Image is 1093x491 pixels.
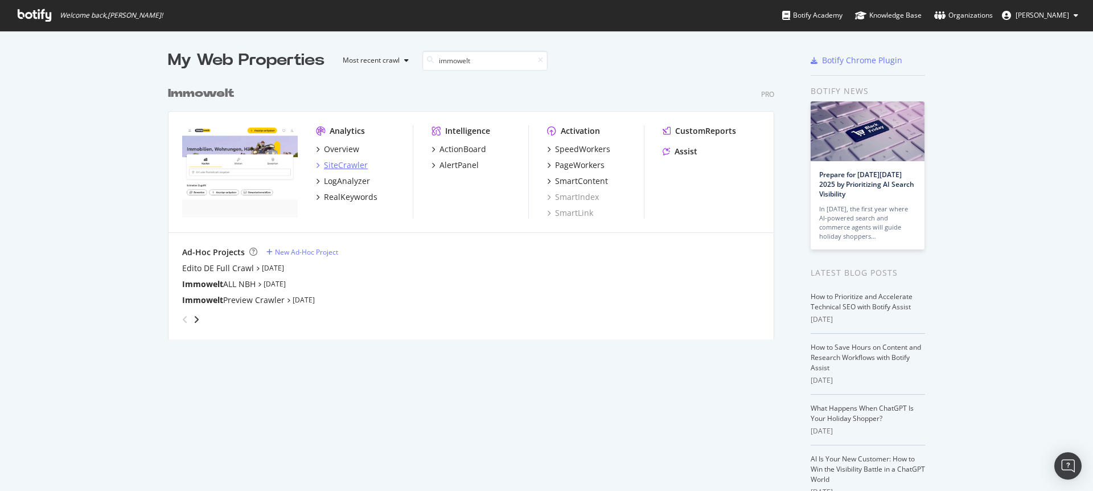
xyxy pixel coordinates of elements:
a: Assist [663,146,697,157]
a: AI Is Your New Customer: How to Win the Visibility Battle in a ChatGPT World [811,454,925,484]
div: Assist [675,146,697,157]
a: [DATE] [264,279,286,289]
div: Most recent crawl [343,57,400,64]
div: ActionBoard [439,144,486,155]
a: Prepare for [DATE][DATE] 2025 by Prioritizing AI Search Visibility [819,170,914,199]
a: CustomReports [663,125,736,137]
div: [DATE] [811,314,925,325]
div: Pro [761,89,774,99]
div: LogAnalyzer [324,175,370,187]
a: New Ad-Hoc Project [266,247,338,257]
a: ImmoweltPreview Crawler [182,294,285,306]
a: Botify Chrome Plugin [811,55,902,66]
div: RealKeywords [324,191,377,203]
a: SpeedWorkers [547,144,610,155]
b: Immowelt [168,88,234,99]
a: SiteCrawler [316,159,368,171]
div: Botify Chrome Plugin [822,55,902,66]
div: New Ad-Hoc Project [275,247,338,257]
div: Ad-Hoc Projects [182,247,245,258]
div: AlertPanel [439,159,479,171]
div: My Web Properties [168,49,324,72]
a: [DATE] [262,263,284,273]
b: Immowelt [182,279,223,289]
div: angle-right [192,314,200,325]
a: PageWorkers [547,159,605,171]
span: Kruse Andreas [1016,10,1069,20]
div: angle-left [178,310,192,329]
div: Open Intercom Messenger [1054,452,1082,480]
a: How to Save Hours on Content and Research Workflows with Botify Assist [811,342,921,373]
a: Immowelt [168,85,239,102]
a: Overview [316,144,359,155]
div: In [DATE], the first year where AI-powered search and commerce agents will guide holiday shoppers… [819,204,916,241]
a: SmartIndex [547,191,599,203]
div: grid [168,72,783,339]
div: Analytics [330,125,365,137]
b: Immowelt [182,294,223,305]
a: [DATE] [293,295,315,305]
div: CustomReports [675,125,736,137]
div: SmartContent [555,175,608,187]
a: LogAnalyzer [316,175,370,187]
a: SmartContent [547,175,608,187]
a: Edito DE Full Crawl [182,263,254,274]
div: Botify news [811,85,925,97]
div: [DATE] [811,426,925,436]
a: ImmoweltALL NBH [182,279,256,290]
span: Welcome back, [PERSON_NAME] ! [60,11,163,20]
button: Most recent crawl [334,51,413,69]
div: Preview Crawler [182,294,285,306]
div: SpeedWorkers [555,144,610,155]
a: SmartLink [547,207,593,219]
img: immowelt.de [182,125,298,218]
a: RealKeywords [316,191,377,203]
input: Search [422,51,548,71]
div: [DATE] [811,375,925,386]
div: Botify Academy [782,10,843,21]
div: ALL NBH [182,279,256,290]
div: SiteCrawler [324,159,368,171]
div: Knowledge Base [855,10,922,21]
div: Latest Blog Posts [811,267,925,279]
div: PageWorkers [555,159,605,171]
img: Prepare for Black Friday 2025 by Prioritizing AI Search Visibility [811,101,924,161]
div: Activation [561,125,600,137]
a: ActionBoard [432,144,486,155]
button: [PERSON_NAME] [993,6,1087,24]
div: Overview [324,144,359,155]
div: Intelligence [445,125,490,137]
div: Organizations [934,10,993,21]
a: What Happens When ChatGPT Is Your Holiday Shopper? [811,403,914,423]
a: How to Prioritize and Accelerate Technical SEO with Botify Assist [811,292,913,312]
a: AlertPanel [432,159,479,171]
